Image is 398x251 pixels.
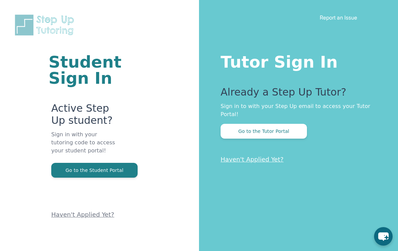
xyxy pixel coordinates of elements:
p: Already a Step Up Tutor? [221,86,371,102]
button: Go to the Student Portal [51,163,138,178]
p: Active Step Up student? [51,102,118,131]
a: Go to the Student Portal [51,167,138,173]
button: chat-button [374,227,393,246]
a: Haven't Applied Yet? [51,211,114,218]
button: Go to the Tutor Portal [221,124,307,139]
img: Step Up Tutoring horizontal logo [13,13,78,37]
h1: Student Sign In [49,54,118,86]
p: Sign in with your tutoring code to access your student portal! [51,131,118,163]
a: Go to the Tutor Portal [221,128,307,134]
p: Sign in to with your Step Up email to access your Tutor Portal! [221,102,371,118]
a: Report an Issue [320,14,357,21]
h1: Tutor Sign In [221,51,371,70]
a: Haven't Applied Yet? [221,156,284,163]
